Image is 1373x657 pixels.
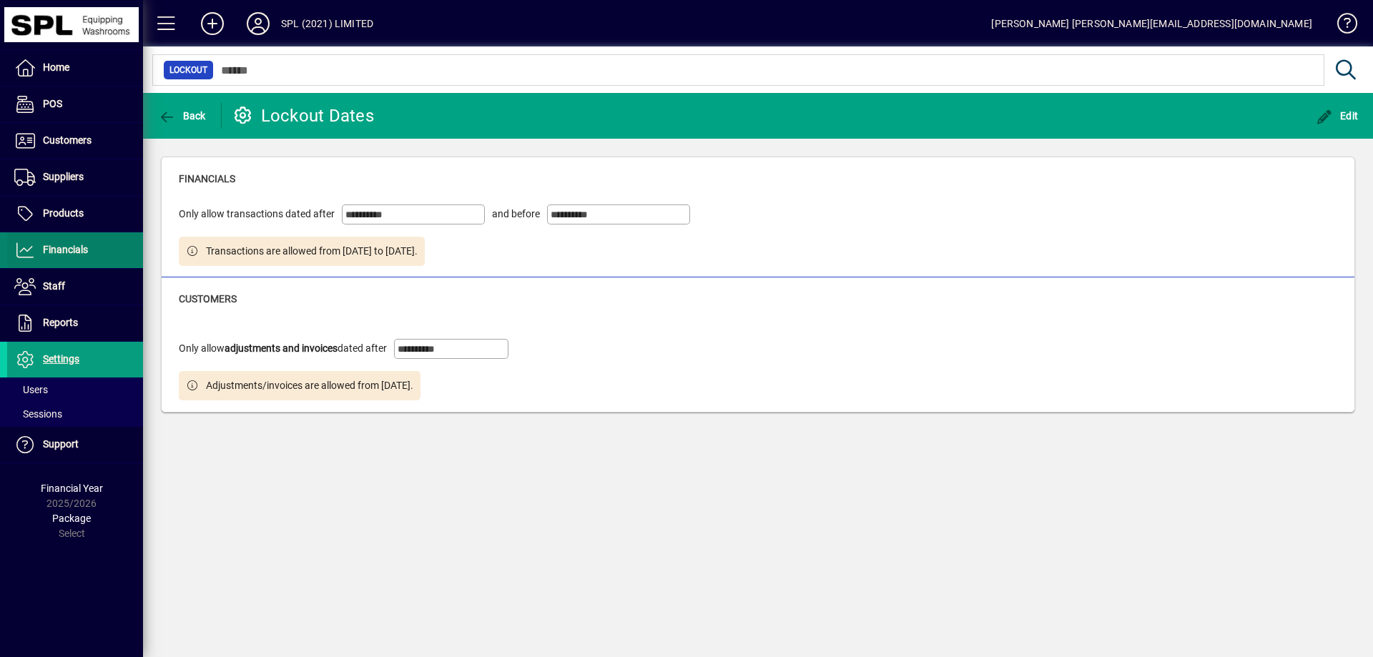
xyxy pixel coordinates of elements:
[7,123,143,159] a: Customers
[235,11,281,36] button: Profile
[169,63,207,77] span: Lockout
[7,87,143,122] a: POS
[7,402,143,426] a: Sessions
[1327,3,1355,49] a: Knowledge Base
[43,134,92,146] span: Customers
[143,103,222,129] app-page-header-button: Back
[43,353,79,365] span: Settings
[43,244,88,255] span: Financials
[190,11,235,36] button: Add
[43,61,69,73] span: Home
[206,244,418,259] span: Transactions are allowed from [DATE] to [DATE].
[7,159,143,195] a: Suppliers
[179,341,387,356] span: Only allow dated after
[52,513,91,524] span: Package
[43,438,79,450] span: Support
[225,342,338,354] b: adjustments and invoices
[7,377,143,402] a: Users
[14,384,48,395] span: Users
[43,171,84,182] span: Suppliers
[281,12,373,35] div: SPL (2021) LIMITED
[991,12,1312,35] div: [PERSON_NAME] [PERSON_NAME][EMAIL_ADDRESS][DOMAIN_NAME]
[492,207,540,222] span: and before
[158,110,206,122] span: Back
[7,196,143,232] a: Products
[7,50,143,86] a: Home
[14,408,62,420] span: Sessions
[43,280,65,292] span: Staff
[43,98,62,109] span: POS
[206,378,413,393] span: Adjustments/invoices are allowed from [DATE].
[1316,110,1359,122] span: Edit
[179,293,237,305] span: Customers
[1312,103,1362,129] button: Edit
[232,104,374,127] div: Lockout Dates
[7,232,143,268] a: Financials
[7,269,143,305] a: Staff
[43,207,84,219] span: Products
[154,103,210,129] button: Back
[7,427,143,463] a: Support
[41,483,103,494] span: Financial Year
[179,207,335,222] span: Only allow transactions dated after
[43,317,78,328] span: Reports
[7,305,143,341] a: Reports
[179,173,235,184] span: Financials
